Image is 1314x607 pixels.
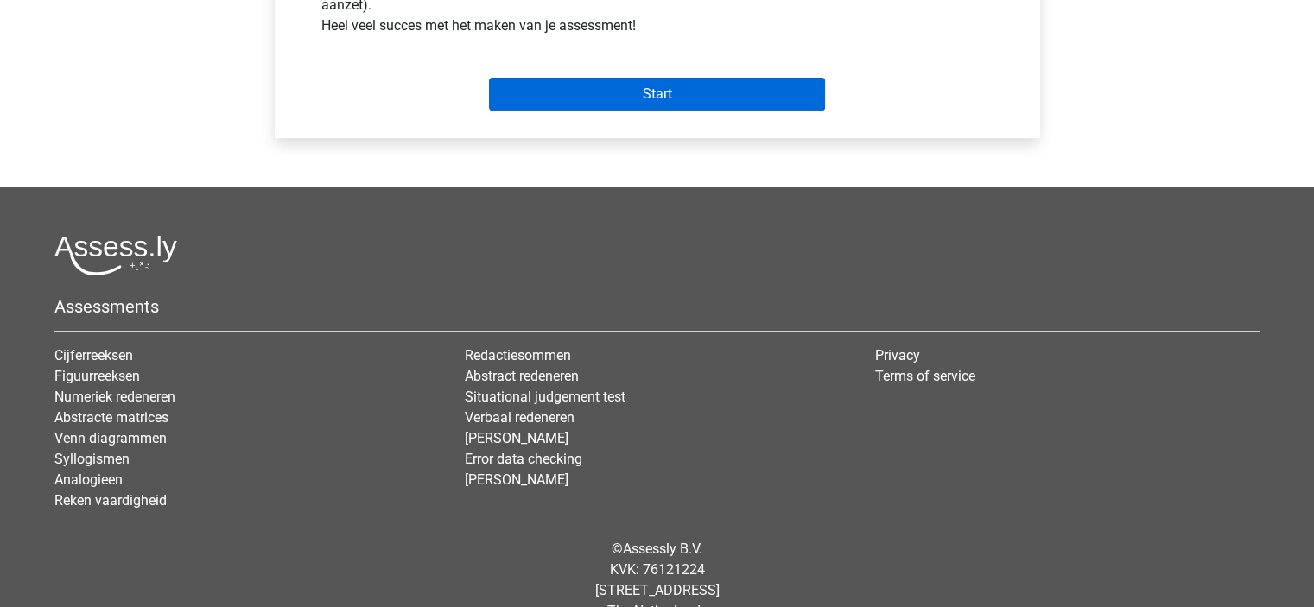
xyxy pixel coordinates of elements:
a: Abstracte matrices [54,409,168,426]
a: [PERSON_NAME] [465,471,568,488]
a: Venn diagrammen [54,430,167,446]
a: Verbaal redeneren [465,409,574,426]
a: Abstract redeneren [465,368,579,384]
a: Error data checking [465,451,582,467]
a: Redactiesommen [465,347,571,364]
a: Assessly B.V. [623,541,702,557]
img: Assessly logo [54,235,177,275]
a: Syllogismen [54,451,130,467]
a: Figuurreeksen [54,368,140,384]
a: Privacy [875,347,920,364]
input: Start [489,78,825,111]
a: Terms of service [875,368,975,384]
a: Cijferreeksen [54,347,133,364]
a: Situational judgement test [465,389,625,405]
a: [PERSON_NAME] [465,430,568,446]
a: Numeriek redeneren [54,389,175,405]
a: Reken vaardigheid [54,492,167,509]
a: Analogieen [54,471,123,488]
h5: Assessments [54,296,1260,317]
